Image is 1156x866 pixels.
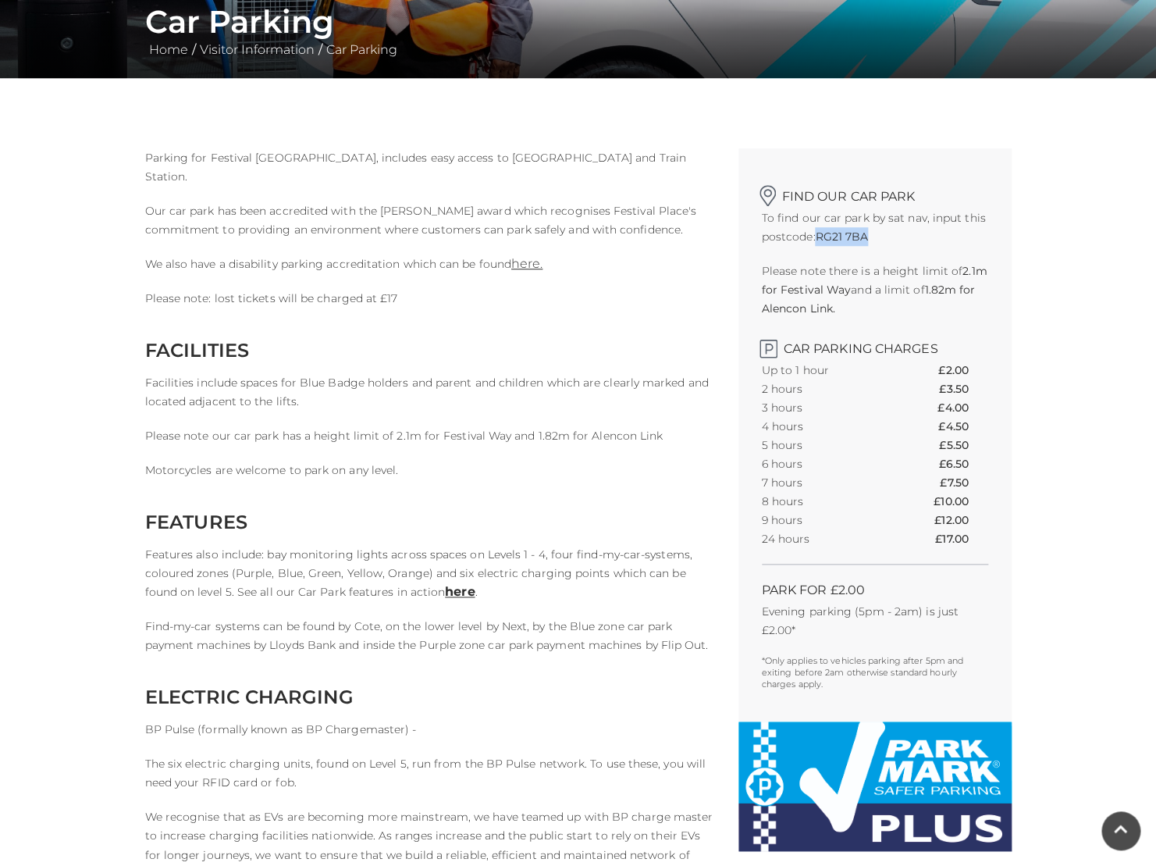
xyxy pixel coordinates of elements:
[762,262,988,318] p: Please note there is a height limit of and a limit of
[145,545,715,601] p: Features also include: bay monitoring lights across spaces on Levels 1 - 4, four find-my-car-syst...
[939,454,987,473] th: £6.50
[762,380,887,398] th: 2 hours
[145,511,715,533] h2: FEATURES
[145,754,715,792] p: The six electric charging units, found on Level 5, run from the BP Pulse network. To use these, y...
[145,42,192,57] a: Home
[938,361,987,380] th: £2.00
[762,180,988,204] h2: Find our car park
[145,461,715,479] p: Motorcycles are welcome to park on any level.
[762,361,887,380] th: Up to 1 hour
[762,454,887,473] th: 6 hours
[145,3,1012,41] h1: Car Parking
[940,473,987,492] th: £7.50
[762,492,887,511] th: 8 hours
[762,511,887,529] th: 9 hours
[762,602,988,640] p: Evening parking (5pm - 2am) is just £2.00*
[445,584,475,599] a: here
[935,529,988,548] th: £17.00
[762,398,887,417] th: 3 hours
[145,617,715,654] p: Find-my-car systems can be found by Cote, on the lower level by Next, by the Blue zone car park p...
[815,230,868,244] strong: RG21 7BA
[196,42,318,57] a: Visitor Information
[939,436,987,454] th: £5.50
[762,473,887,492] th: 7 hours
[145,289,715,308] p: Please note: lost tickets will be charged at £17
[322,42,401,57] a: Car Parking
[762,417,887,436] th: 4 hours
[934,511,988,529] th: £12.00
[762,529,887,548] th: 24 hours
[938,417,987,436] th: £4.50
[934,492,988,511] th: £10.00
[762,208,988,246] p: To find our car park by sat nav, input this postcode:
[762,436,887,454] th: 5 hours
[145,201,715,239] p: Our car park has been accredited with the [PERSON_NAME] award which recognises Festival Place's c...
[145,426,715,445] p: Please note our car park has a height limit of 2.1m for Festival Way and 1.82m for Alencon Link
[762,333,988,356] h2: Car Parking Charges
[145,373,715,411] p: Facilities include spaces for Blue Badge holders and parent and children which are clearly marked...
[145,339,715,362] h2: FACILITIES
[133,3,1023,59] div: / /
[937,398,987,417] th: £4.00
[738,722,1012,851] img: Park-Mark-Plus-LG.jpeg
[939,380,987,398] th: £3.50
[511,256,542,271] a: here.
[145,686,715,708] h2: ELECTRIC CHARGING
[145,151,686,184] span: Parking for Festival [GEOGRAPHIC_DATA], includes easy access to [GEOGRAPHIC_DATA] and Train Station.
[145,720,715,739] p: BP Pulse (formally known as BP Chargemaster) -
[145,255,715,273] p: We also have a disability parking accreditation which can be found
[762,655,988,690] p: *Only applies to vehicles parking after 5pm and exiting before 2am otherwise standard hourly char...
[762,583,988,597] h2: PARK FOR £2.00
